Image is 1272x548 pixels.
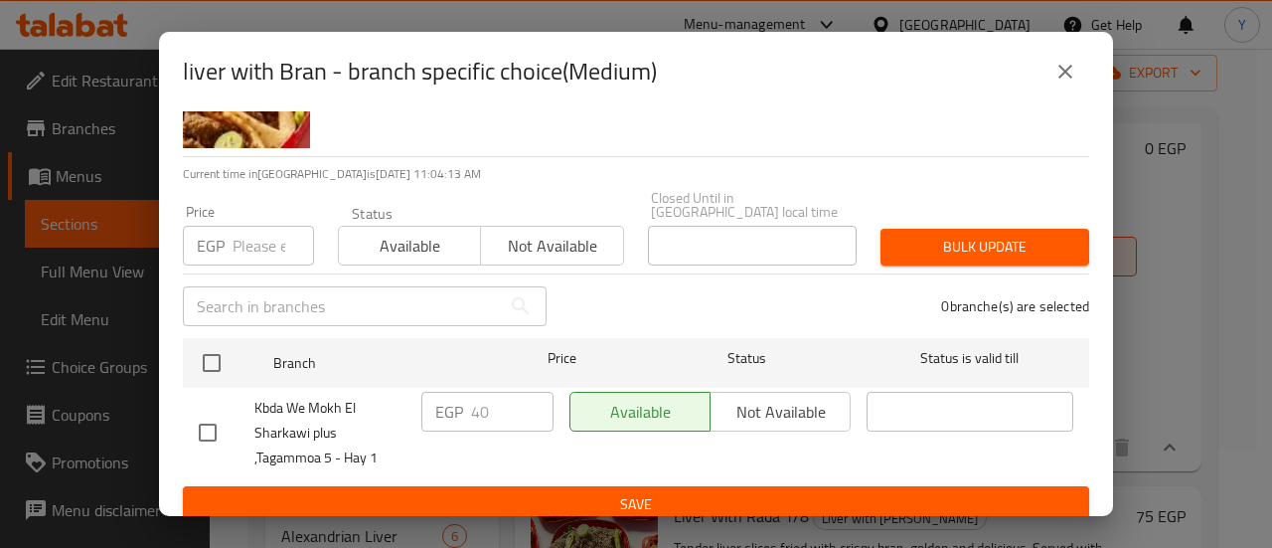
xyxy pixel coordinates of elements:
[1041,48,1089,95] button: close
[334,84,1073,111] h6: 0 EGP
[941,296,1089,316] p: 0 branche(s) are selected
[896,235,1073,260] span: Bulk update
[435,400,463,424] p: EGP
[199,492,1073,517] span: Save
[471,392,554,432] input: Please enter price
[480,226,623,266] button: Not available
[347,232,473,261] span: Available
[880,229,1089,266] button: Bulk update
[273,351,480,376] span: Branch
[254,396,405,470] span: Kbda We Mokh El Sharkawi plus ,Tagammoa 5 - Hay 1
[338,226,481,266] button: Available
[183,165,1089,183] p: Current time in [GEOGRAPHIC_DATA] is [DATE] 11:04:13 AM
[233,226,314,266] input: Please enter price
[867,346,1073,371] span: Status is valid till
[183,56,657,88] h2: liver with Bran - branch specific choice(Medium)
[489,232,615,261] span: Not available
[644,346,851,371] span: Status
[197,234,225,258] p: EGP
[183,486,1089,523] button: Save
[496,346,628,371] span: Price
[183,286,501,326] input: Search in branches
